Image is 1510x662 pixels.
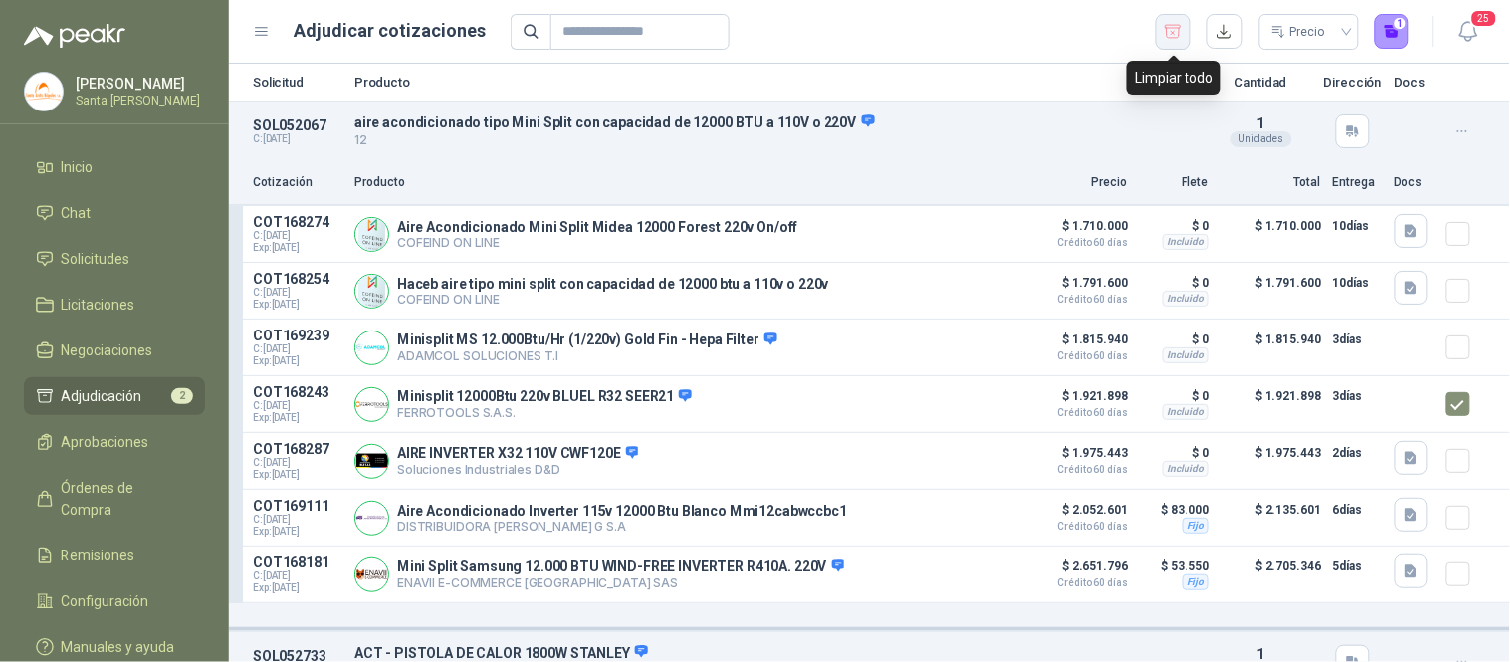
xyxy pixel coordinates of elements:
[1028,214,1128,248] p: $ 1.710.000
[354,173,1016,192] p: Producto
[253,271,342,287] p: COT168254
[62,636,175,658] span: Manuales y ayuda
[1163,234,1209,250] div: Incluido
[397,292,829,307] p: COFEIND ON LINE
[253,133,342,145] p: C: [DATE]
[253,343,342,355] span: C: [DATE]
[397,405,692,420] p: FERROTOOLS S.A.S.
[25,73,63,110] img: Company Logo
[62,339,153,361] span: Negociaciones
[1221,328,1321,367] p: $ 1.815.940
[253,230,342,242] span: C: [DATE]
[24,286,205,324] a: Licitaciones
[397,558,844,576] p: Mini Split Samsung 12.000 BTU WIND-FREE INVERTER R410A. 220V
[24,423,205,461] a: Aprobaciones
[171,388,193,404] span: 2
[1140,384,1209,408] p: $ 0
[397,276,829,292] p: Haceb aire tipo mini split con capacidad de 12000 btu a 110v o 220v
[24,537,205,574] a: Remisiones
[397,219,798,235] p: Aire Acondicionado Mini Split Midea 12000 Forest 220v On/off
[62,156,94,178] span: Inicio
[253,328,342,343] p: COT169239
[354,113,1199,131] p: aire acondicionado tipo Mini Split con capacidad de 12000 BTU a 110V o 220V
[62,590,149,612] span: Configuración
[1140,271,1209,295] p: $ 0
[76,95,200,107] p: Santa [PERSON_NAME]
[62,477,186,521] span: Órdenes de Compra
[1028,554,1128,588] p: $ 2.651.796
[355,502,388,535] img: Company Logo
[76,77,200,91] p: [PERSON_NAME]
[1140,498,1209,522] p: $ 83.000
[1028,441,1128,475] p: $ 1.975.443
[1231,131,1292,147] div: Unidades
[1183,574,1209,590] div: Fijo
[253,76,342,89] p: Solicitud
[397,348,777,363] p: ADAMCOL SOLUCIONES T.I
[1271,17,1329,47] div: Precio
[1333,271,1383,295] p: 10 días
[253,582,342,594] span: Exp: [DATE]
[253,514,342,526] span: C: [DATE]
[1028,271,1128,305] p: $ 1.791.600
[24,469,205,529] a: Órdenes de Compra
[397,235,798,250] p: COFEIND ON LINE
[1140,173,1209,192] p: Flete
[1028,238,1128,248] span: Crédito 60 días
[1323,76,1383,89] p: Dirección
[397,503,847,519] p: Aire Acondicionado Inverter 115v 12000 Btu Blanco Mmi12cabwccbc1
[24,240,205,278] a: Solicitudes
[253,287,342,299] span: C: [DATE]
[1257,646,1265,662] span: 1
[1163,404,1209,420] div: Incluido
[1163,347,1209,363] div: Incluido
[1028,351,1128,361] span: Crédito 60 días
[1140,328,1209,351] p: $ 0
[24,331,205,369] a: Negociaciones
[62,431,149,453] span: Aprobaciones
[1163,461,1209,477] div: Incluido
[354,131,1199,150] p: 12
[1333,441,1383,465] p: 2 días
[1375,14,1410,50] button: 1
[253,117,342,133] p: SOL052067
[253,355,342,367] span: Exp: [DATE]
[24,24,125,48] img: Logo peakr
[1028,384,1128,418] p: $ 1.921.898
[253,400,342,412] span: C: [DATE]
[355,275,388,308] img: Company Logo
[1221,214,1321,254] p: $ 1.710.000
[253,299,342,311] span: Exp: [DATE]
[1028,408,1128,418] span: Crédito 60 días
[397,519,847,534] p: DISTRIBUIDORA [PERSON_NAME] G S.A
[1333,173,1383,192] p: Entrega
[355,388,388,421] img: Company Logo
[253,570,342,582] span: C: [DATE]
[397,445,638,463] p: AIRE INVERTER X32 110V CWF120E
[24,148,205,186] a: Inicio
[1257,115,1265,131] span: 1
[1028,173,1128,192] p: Precio
[1395,76,1434,89] p: Docs
[253,242,342,254] span: Exp: [DATE]
[24,377,205,415] a: Adjudicación2
[253,384,342,400] p: COT168243
[1221,173,1321,192] p: Total
[1140,554,1209,578] p: $ 53.550
[253,526,342,538] span: Exp: [DATE]
[1333,554,1383,578] p: 5 días
[253,214,342,230] p: COT168274
[355,558,388,591] img: Company Logo
[355,218,388,251] img: Company Logo
[397,462,638,477] p: Soluciones Industriales D&D
[295,17,487,45] h1: Adjudicar cotizaciones
[355,331,388,364] img: Company Logo
[1450,14,1486,50] button: 25
[1333,498,1383,522] p: 6 días
[1028,295,1128,305] span: Crédito 60 días
[397,575,844,590] p: ENAVII E-COMMERCE [GEOGRAPHIC_DATA] SAS
[397,388,692,406] p: Minisplit 12000Btu 220v BLUEL R32 SEER21
[1211,76,1311,89] p: Cantidad
[1028,498,1128,532] p: $ 2.052.601
[1221,441,1321,481] p: $ 1.975.443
